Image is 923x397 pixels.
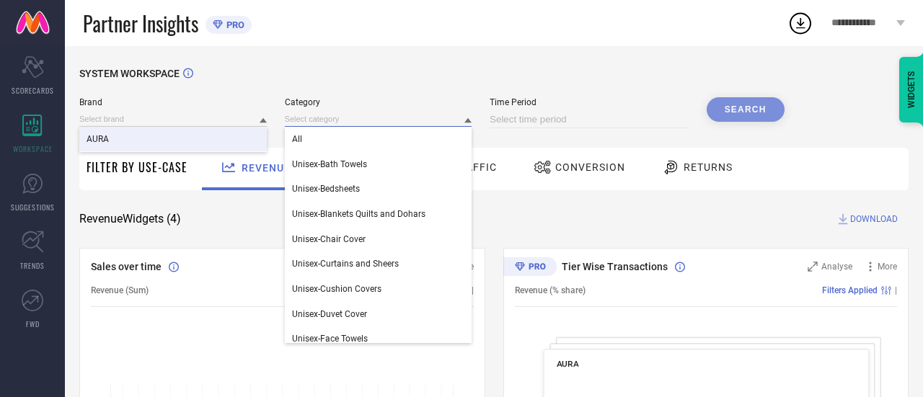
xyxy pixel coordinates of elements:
[79,112,267,127] input: Select brand
[285,97,472,107] span: Category
[808,262,818,272] svg: Zoom
[12,85,54,96] span: SCORECARDS
[83,9,198,38] span: Partner Insights
[223,19,244,30] span: PRO
[285,112,472,127] input: Select category
[79,97,267,107] span: Brand
[292,284,381,294] span: Unisex-Cushion Covers
[91,285,149,295] span: Revenue (Sum)
[285,202,472,226] div: Unisex-Blankets Quilts and Dohars
[895,285,897,295] span: |
[490,97,689,107] span: Time Period
[821,262,852,272] span: Analyse
[285,227,472,251] div: Unisex-Chair Cover
[26,318,40,329] span: FWD
[285,127,472,151] div: All
[11,202,55,213] span: SUGGESTIONS
[472,285,474,295] span: |
[79,212,181,226] span: Revenue Widgets ( 4 )
[87,159,187,176] span: Filter By Use-Case
[285,302,472,326] div: Unisex-Duvet Cover
[878,262,897,272] span: More
[285,177,472,201] div: Unisex-Bedsheets
[242,162,291,174] span: Revenue
[292,209,425,219] span: Unisex-Blankets Quilts and Dohars
[292,234,366,244] span: Unisex-Chair Cover
[556,359,578,369] span: AURA
[292,159,367,169] span: Unisex-Bath Towels
[822,285,878,295] span: Filters Applied
[490,111,689,128] input: Select time period
[292,259,399,269] span: Unisex-Curtains and Sheers
[285,251,472,276] div: Unisex-Curtains and Sheers
[292,184,360,194] span: Unisex-Bedsheets
[850,212,898,226] span: DOWNLOAD
[515,285,586,295] span: Revenue (% share)
[452,161,497,173] span: Traffic
[285,277,472,301] div: Unisex-Cushion Covers
[91,261,162,272] span: Sales over time
[79,127,267,151] div: AURA
[787,10,813,36] div: Open download list
[13,143,53,154] span: WORKSPACE
[292,334,368,344] span: Unisex-Face Towels
[555,161,625,173] span: Conversion
[87,134,109,144] span: AURA
[285,326,472,351] div: Unisex-Face Towels
[503,257,557,279] div: Premium
[285,152,472,177] div: Unisex-Bath Towels
[20,260,45,271] span: TRENDS
[292,309,367,319] span: Unisex-Duvet Cover
[562,261,668,272] span: Tier Wise Transactions
[684,161,733,173] span: Returns
[79,68,180,79] span: SYSTEM WORKSPACE
[292,134,302,144] span: All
